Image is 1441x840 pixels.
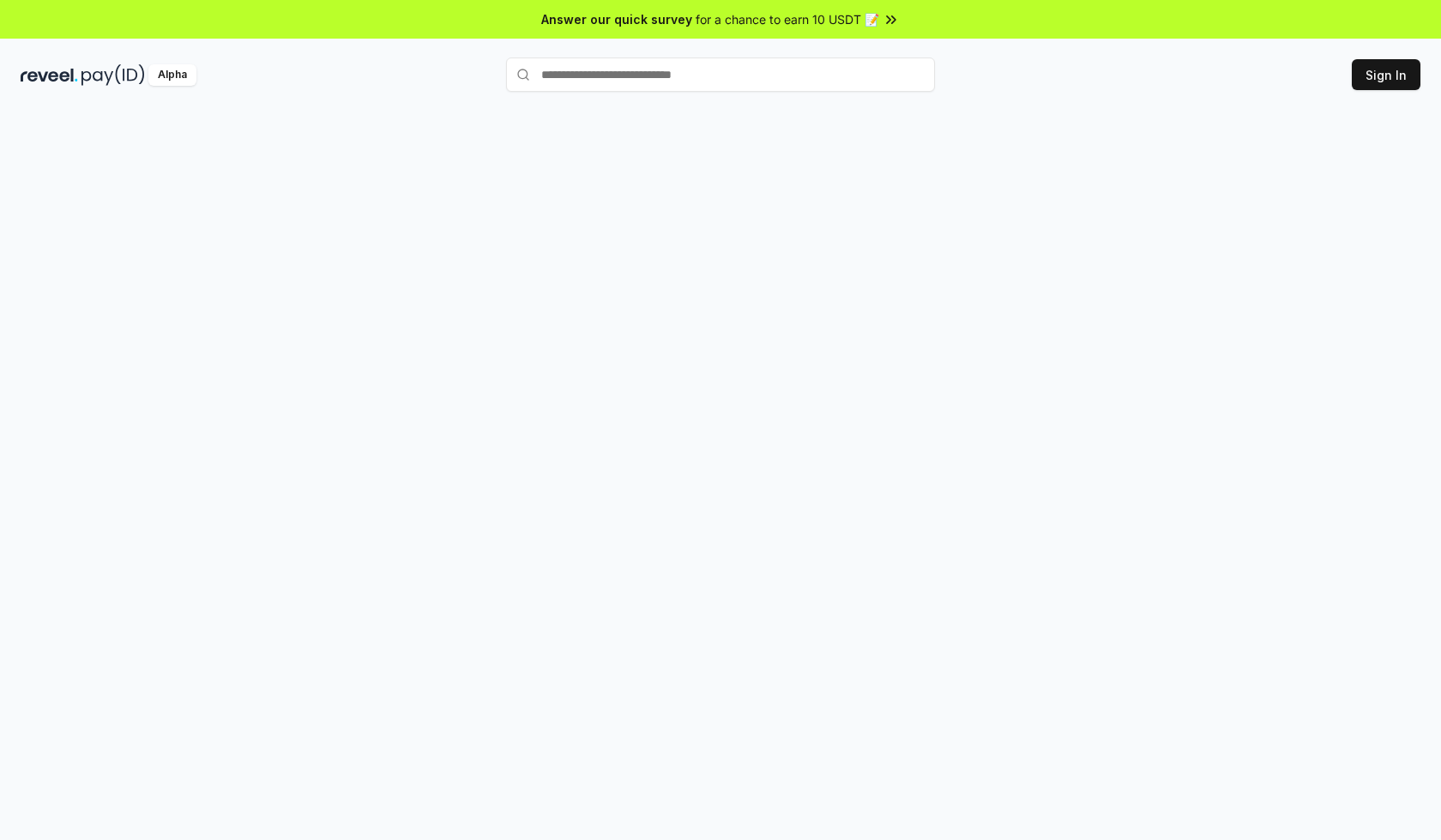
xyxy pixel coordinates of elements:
[148,64,196,86] div: Alpha
[1352,59,1420,90] button: Sign In
[541,10,692,28] span: Answer our quick survey
[696,10,879,28] span: for a chance to earn 10 USDT 📝
[81,64,145,86] img: pay_id
[21,64,78,86] img: reveel_dark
